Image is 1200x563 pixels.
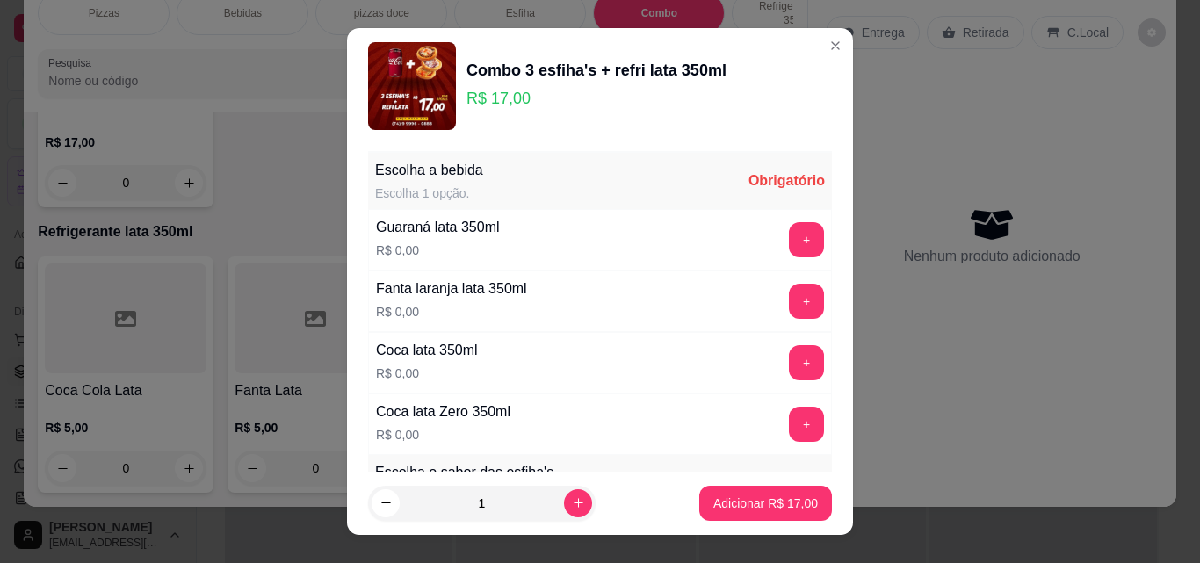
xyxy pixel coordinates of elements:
p: R$ 0,00 [376,426,510,444]
p: Adicionar R$ 17,00 [713,494,818,512]
button: increase-product-quantity [564,489,592,517]
button: decrease-product-quantity [372,489,400,517]
button: add [789,345,824,380]
img: product-image [368,42,456,130]
button: Adicionar R$ 17,00 [699,486,832,521]
div: Combo 3 esfiha's + refri lata 350ml [466,58,727,83]
div: Obrigatório [748,170,825,191]
div: Escolha 1 opção. [375,184,483,202]
p: R$ 0,00 [376,303,527,321]
button: add [789,407,824,442]
div: Fanta laranja lata 350ml [376,278,527,300]
div: Escolha a bebida [375,160,483,181]
button: add [789,222,824,257]
button: Close [821,32,849,60]
p: R$ 0,00 [376,365,478,382]
p: R$ 0,00 [376,242,500,259]
button: add [789,284,824,319]
div: Guaraná lata 350ml [376,217,500,238]
p: R$ 17,00 [466,86,727,111]
div: Coca lata Zero 350ml [376,401,510,422]
div: Coca lata 350ml [376,340,478,361]
div: Escolha o sabor das esfiha's [375,462,553,483]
